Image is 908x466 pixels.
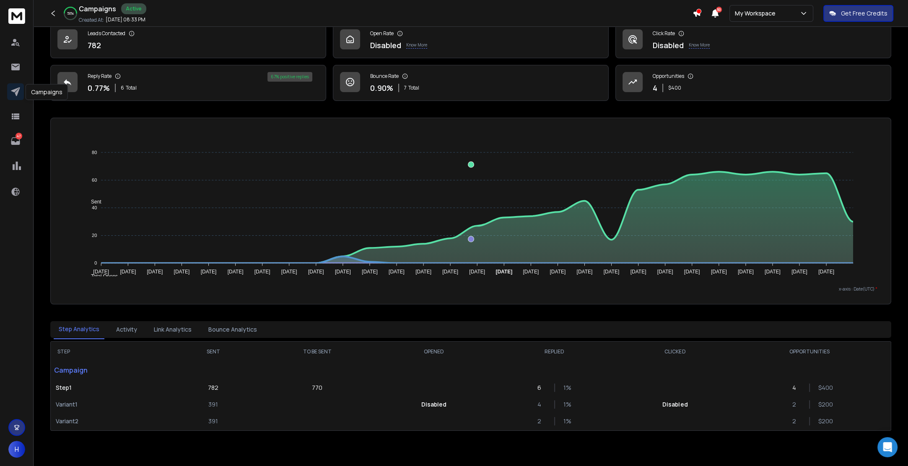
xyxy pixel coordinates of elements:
tspan: 60 [91,178,96,183]
tspan: [DATE] [281,269,297,275]
span: Total [126,85,137,91]
a: Open RateDisabledKnow More [333,22,609,58]
tspan: [DATE] [737,269,753,275]
tspan: [DATE] [818,269,834,275]
p: 391 [208,417,218,425]
tspan: [DATE] [227,269,243,275]
p: Opportunities [653,73,684,80]
tspan: [DATE] [93,269,109,275]
div: Active [121,3,146,14]
button: Link Analytics [149,320,197,339]
tspan: [DATE] [791,269,807,275]
tspan: [DATE] [496,269,512,275]
th: REPLIED [487,342,622,362]
th: OPENED [381,342,487,362]
tspan: [DATE] [147,269,163,275]
tspan: [DATE] [335,269,350,275]
div: 67 % positive replies [267,72,312,82]
p: Know More [406,42,427,49]
th: STEP [51,342,173,362]
a: Bounce Rate0.90%7Total [333,65,609,101]
p: $ 200 [818,417,827,425]
tspan: [DATE] [174,269,189,275]
p: Bounce Rate [370,73,399,80]
tspan: [DATE] [657,269,673,275]
p: 391 [208,400,218,409]
tspan: [DATE] [361,269,377,275]
p: Reply Rate [88,73,112,80]
p: x-axis : Date(UTC) [64,286,877,292]
p: 2 [792,400,801,409]
div: Campaigns [26,84,68,100]
button: Bounce Analytics [203,320,262,339]
th: OPPORTUNITIES [729,342,891,362]
p: Campaign [51,362,173,378]
p: 1 % [563,400,572,409]
tspan: 20 [91,233,96,238]
a: Reply Rate0.77%6Total67% positive replies [50,65,326,101]
button: Activity [111,320,142,339]
p: 2 [792,417,801,425]
p: Variant 2 [56,417,168,425]
p: $ 400 [668,85,681,91]
p: $ 200 [818,400,827,409]
tspan: [DATE] [308,269,324,275]
tspan: [DATE] [550,269,566,275]
th: CLICKED [622,342,728,362]
div: Open Intercom Messenger [877,437,898,457]
tspan: [DATE] [469,269,485,275]
p: $ 400 [818,384,827,392]
p: 782 [88,39,101,51]
a: 47 [7,133,24,149]
p: Disabled [421,400,446,409]
span: 7 [404,85,407,91]
p: 770 [312,384,322,392]
button: Step Analytics [54,320,104,339]
p: 0.90 % [370,82,393,94]
p: 50 % [67,11,74,16]
span: Sent [85,199,101,205]
p: [DATE] 08:33 PM [106,16,145,23]
tspan: [DATE] [523,269,539,275]
tspan: [DATE] [630,269,646,275]
a: Opportunities4$400 [615,65,891,101]
tspan: [DATE] [442,269,458,275]
tspan: [DATE] [120,269,136,275]
tspan: [DATE] [415,269,431,275]
p: 2 [537,417,546,425]
tspan: 80 [91,150,96,155]
span: Total Opens [85,273,118,279]
tspan: [DATE] [764,269,780,275]
button: H [8,441,25,458]
span: 6 [121,85,124,91]
p: Disabled [662,400,687,409]
a: Click RateDisabledKnow More [615,22,891,58]
tspan: [DATE] [684,269,700,275]
tspan: [DATE] [200,269,216,275]
tspan: [DATE] [603,269,619,275]
p: 4 [792,384,801,392]
p: Disabled [653,39,684,51]
tspan: [DATE] [389,269,405,275]
p: Step 1 [56,384,168,392]
p: Get Free Credits [841,9,887,18]
p: 4 [653,82,657,94]
p: 0.77 % [88,82,110,94]
tspan: [DATE] [711,269,726,275]
p: Disabled [370,39,401,51]
a: Leads Contacted782 [50,22,326,58]
p: Variant 1 [56,400,168,409]
p: Leads Contacted [88,30,125,37]
tspan: 0 [94,260,97,265]
span: Total [408,85,419,91]
th: SENT [173,342,254,362]
p: 47 [16,133,22,139]
tspan: 40 [91,205,96,210]
th: TO BE SENT [254,342,381,362]
p: 782 [208,384,218,392]
p: Click Rate [653,30,675,37]
p: 6 [537,384,546,392]
button: Get Free Credits [823,5,893,22]
p: Open Rate [370,30,394,37]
